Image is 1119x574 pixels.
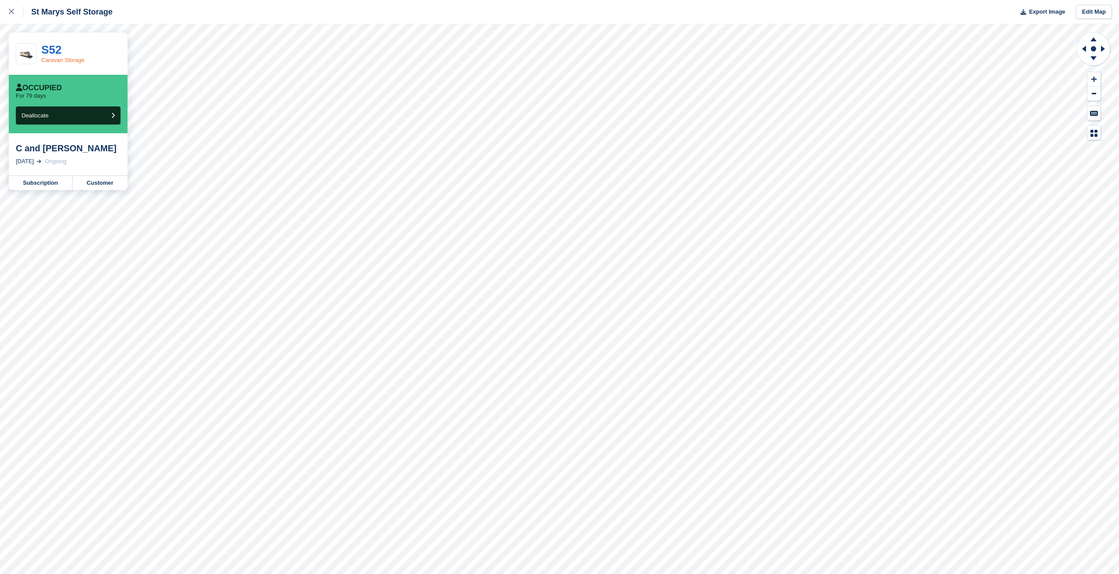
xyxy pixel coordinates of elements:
[41,43,62,56] a: S52
[1076,5,1112,19] a: Edit Map
[1087,106,1101,121] button: Keyboard Shortcuts
[1087,87,1101,101] button: Zoom Out
[73,176,128,190] a: Customer
[1029,7,1065,16] span: Export Image
[41,57,84,63] a: Caravan Storage
[1087,72,1101,87] button: Zoom In
[22,112,48,119] span: Deallocate
[23,7,113,17] div: St Marys Self Storage
[37,160,41,163] img: arrow-right-light-icn-cde0832a797a2874e46488d9cf13f60e5c3a73dbe684e267c42b8395dfbc2abf.svg
[16,92,46,99] p: For 79 days
[9,176,73,190] a: Subscription
[1087,126,1101,140] button: Map Legend
[1015,5,1065,19] button: Export Image
[16,106,120,124] button: Deallocate
[16,48,36,59] img: Caravan%20-%20R%20(2).jpg
[16,84,62,92] div: Occupied
[45,157,66,166] div: Ongoing
[16,143,120,154] div: C and [PERSON_NAME]
[16,157,34,166] div: [DATE]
